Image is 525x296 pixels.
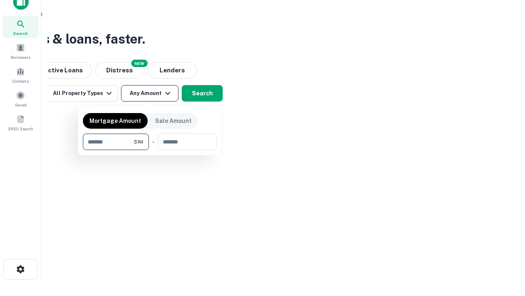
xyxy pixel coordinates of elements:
div: - [152,134,155,150]
p: Mortgage Amount [89,116,141,125]
span: $1M [134,138,143,146]
p: Sale Amount [155,116,192,125]
iframe: Chat Widget [484,230,525,270]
